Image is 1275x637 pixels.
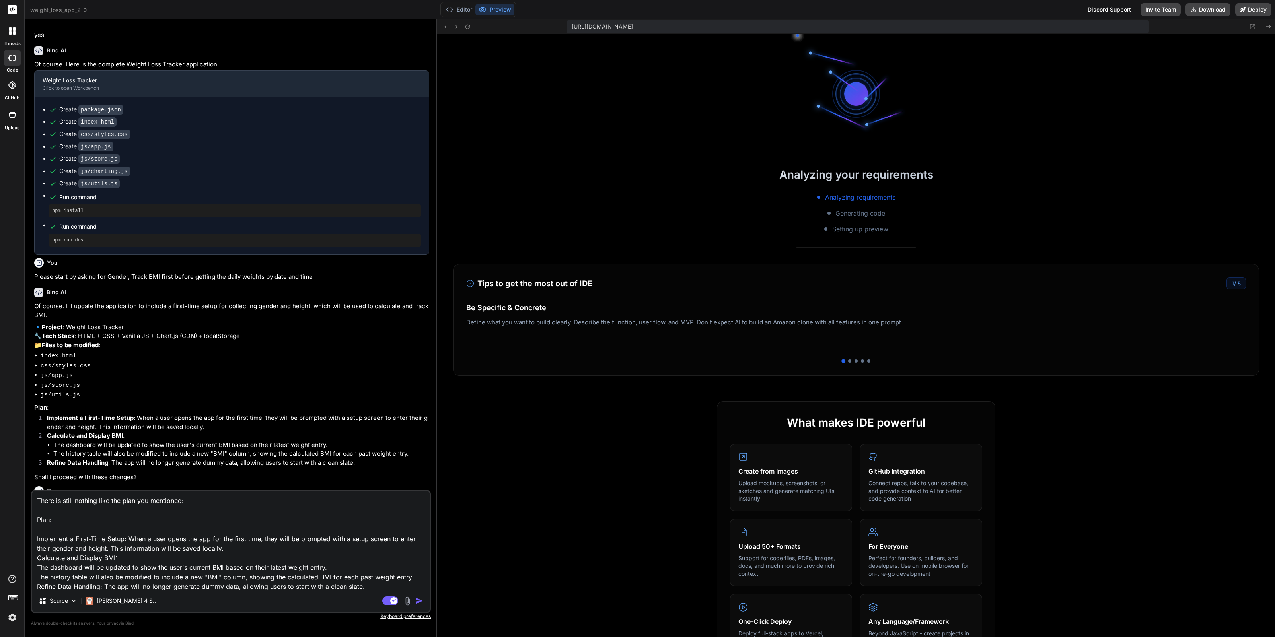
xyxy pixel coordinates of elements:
label: GitHub [5,95,19,101]
h3: Tips to get the most out of IDE [466,278,592,289]
p: Source [50,597,68,605]
label: threads [4,40,21,47]
label: Upload [5,124,20,131]
p: Of course. I'll update the application to include a first-time setup for collecting gender and he... [34,302,429,320]
code: js/charting.js [78,167,130,176]
code: js/store.js [41,382,80,389]
strong: Refine Data Handling [47,459,108,466]
div: Click to open Workbench [43,85,408,91]
button: Weight Loss TrackerClick to open Workbench [35,71,416,97]
div: Create [59,118,117,126]
p: Of course. Here is the complete Weight Loss Tracker application. [34,60,429,69]
pre: npm run dev [52,237,418,243]
textarea: There is still nothing like the plan you mentioned: Plan: Implement a First-Time Setup: When a us... [32,491,430,590]
p: Upload mockups, screenshots, or sketches and generate matching UIs instantly [738,479,844,503]
p: yes [34,31,429,40]
div: Weight Loss Tracker [43,76,408,84]
h6: You [47,259,58,267]
h4: Create from Images [738,466,844,476]
h4: Upload 50+ Formats [738,542,844,551]
li: The dashboard will be updated to show the user's current BMI based on their latest weight entry. [53,441,429,450]
li: : The app will no longer generate dummy data, allowing users to start with a clean slate. [41,458,429,470]
h2: Analyzing your requirements [437,166,1275,183]
h4: Be Specific & Concrete [466,302,1246,313]
img: Pick Models [70,598,77,604]
span: Setting up preview [832,224,888,234]
code: index.html [78,117,117,127]
div: Discord Support [1083,3,1136,16]
code: js/store.js [78,154,120,164]
h6: You [47,487,58,495]
code: package.json [78,105,123,115]
span: Analyzing requirements [825,192,895,202]
code: js/utils.js [41,392,80,398]
h4: Any Language/Framework [868,617,974,626]
div: Create [59,130,130,138]
pre: npm install [52,208,418,214]
span: [URL][DOMAIN_NAME] [572,23,633,31]
p: 🔹 : Weight Loss Tracker 🔧 : HTML + CSS + Vanilla JS + Chart.js (CDN) + localStorage 📁 : [34,323,429,350]
h4: One-Click Deploy [738,617,844,626]
p: Connect repos, talk to your codebase, and provide context to AI for better code generation [868,479,974,503]
span: Generating code [835,208,885,218]
div: Create [59,167,130,175]
h4: GitHub Integration [868,466,974,476]
p: Please start by asking for Gender, Track BMI first before getting the daily weights by date and time [34,272,429,282]
p: : [34,403,429,412]
label: code [7,67,18,74]
strong: Plan [34,404,47,411]
p: Always double-check its answers. Your in Bind [31,620,431,627]
div: Create [59,142,113,151]
div: Create [59,105,123,114]
img: icon [415,597,423,605]
p: Support for code files, PDFs, images, docs, and much more to provide rich context [738,554,844,578]
img: Claude 4 Sonnet [86,597,93,605]
h6: Bind AI [47,47,66,54]
code: js/app.js [78,142,113,151]
h2: What makes IDE powerful [730,414,982,431]
strong: Tech Stack [42,332,75,340]
button: Invite Team [1141,3,1181,16]
code: index.html [41,353,76,359]
code: css/styles.css [41,363,91,369]
code: css/styles.css [78,130,130,139]
div: / [1226,277,1246,289]
img: settings [6,611,19,624]
p: Keyboard preferences [31,613,431,620]
button: Preview [475,4,514,15]
h4: For Everyone [868,542,974,551]
span: 1 [1232,280,1234,287]
code: js/app.js [41,372,73,379]
div: Create [59,179,120,188]
strong: Project [42,323,63,331]
img: attachment [403,596,412,606]
p: Perfect for founders, builders, and developers. Use on mobile browser for on-the-go development [868,554,974,578]
div: Create [59,155,120,163]
span: Run command [59,223,421,231]
code: js/utils.js [78,179,120,188]
strong: Files to be modified [42,341,99,349]
h6: Bind AI [47,288,66,296]
button: Editor [442,4,475,15]
p: [PERSON_NAME] 4 S.. [97,597,156,605]
span: Run command [59,193,421,201]
li: The history table will also be modified to include a new "BMI" column, showing the calculated BMI... [53,449,429,458]
strong: Calculate and Display BMI [47,432,123,439]
li: : When a user opens the app for the first time, they will be prompted with a setup screen to ente... [41,414,429,431]
button: Download [1185,3,1230,16]
span: 5 [1238,280,1241,287]
p: Shall I proceed with these changes? [34,473,429,482]
span: weight_loss_app_2 [30,6,88,14]
span: privacy [107,621,121,625]
button: Deploy [1235,3,1271,16]
strong: Implement a First-Time Setup [47,414,134,421]
li: : [41,431,429,458]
